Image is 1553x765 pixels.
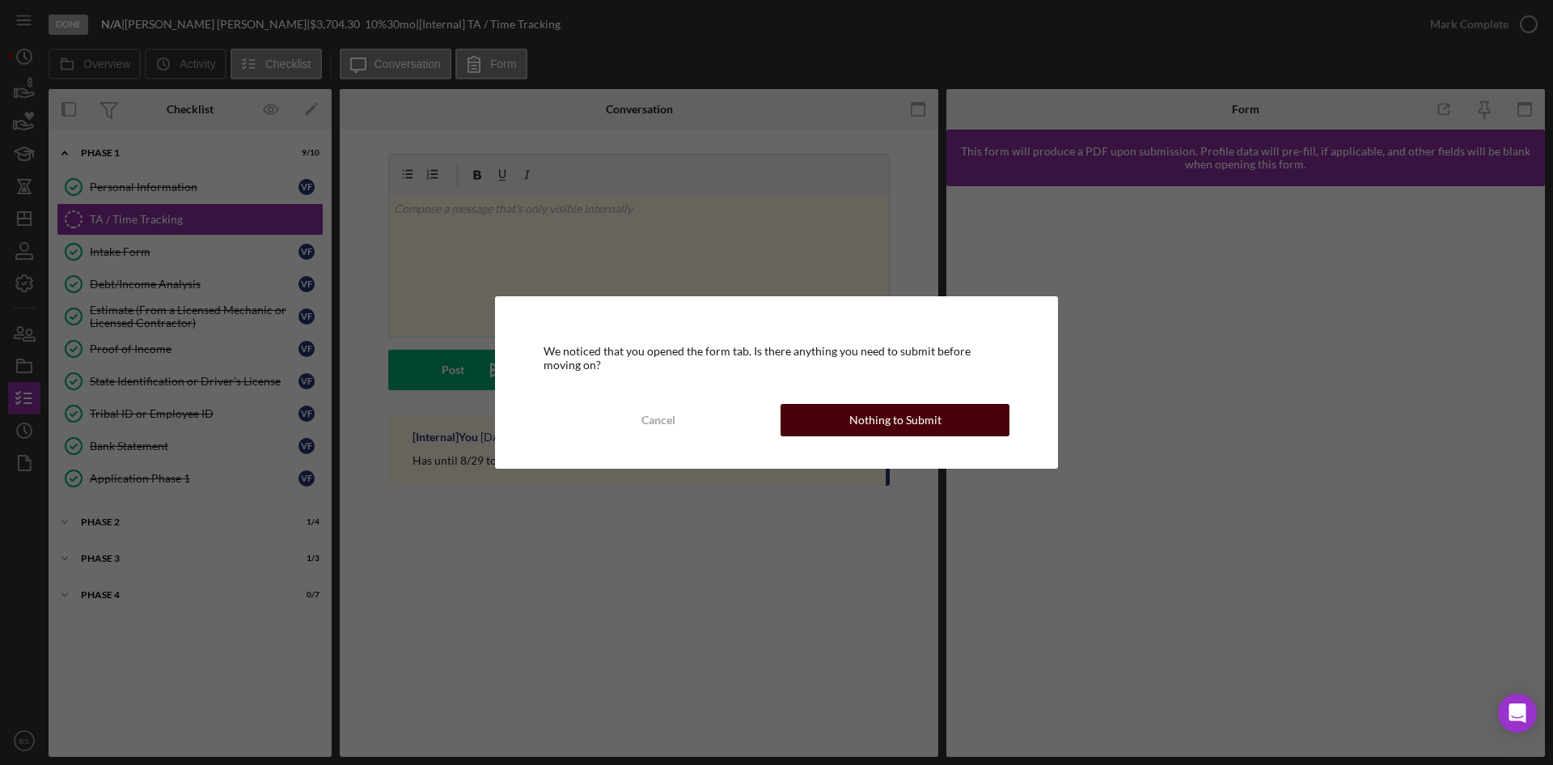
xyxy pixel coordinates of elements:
div: Open Intercom Messenger [1498,694,1537,733]
div: Cancel [641,404,675,436]
div: Nothing to Submit [849,404,942,436]
div: We noticed that you opened the form tab. Is there anything you need to submit before moving on? [544,345,1009,371]
button: Nothing to Submit [781,404,1009,436]
button: Cancel [544,404,772,436]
